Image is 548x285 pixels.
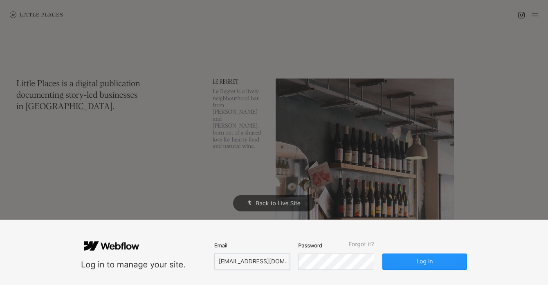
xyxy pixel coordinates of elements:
span: Back to Live Site [256,200,301,207]
div: Log in to manage your site. [81,259,186,270]
span: Forgot it? [348,241,374,248]
button: Log in [382,254,467,270]
span: Password [298,242,322,249]
span: Email [214,242,227,249]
